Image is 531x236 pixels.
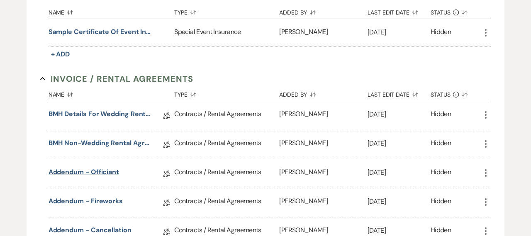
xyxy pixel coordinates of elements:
[368,196,431,207] p: [DATE]
[279,85,368,101] button: Added By
[368,109,431,120] p: [DATE]
[49,109,152,122] a: BMH Details for Wedding Rental Agreement
[174,188,279,217] div: Contracts / Rental Agreements
[49,196,123,209] a: Addendum - Fireworks
[49,27,152,37] button: Sample Certificate of Event Insurance
[174,159,279,188] div: Contracts / Rental Agreements
[431,27,451,38] div: Hidden
[431,138,451,151] div: Hidden
[279,130,368,159] div: [PERSON_NAME]
[431,3,481,19] button: Status
[174,19,279,46] div: Special Event Insurance
[279,19,368,46] div: [PERSON_NAME]
[49,167,119,180] a: Addendum - Officiant
[431,85,481,101] button: Status
[431,196,451,209] div: Hidden
[279,159,368,188] div: [PERSON_NAME]
[368,85,431,101] button: Last Edit Date
[431,167,451,180] div: Hidden
[431,10,451,15] span: Status
[368,138,431,149] p: [DATE]
[49,3,175,19] button: Name
[49,85,175,101] button: Name
[368,3,431,19] button: Last Edit Date
[49,49,73,60] button: + Add
[368,167,431,178] p: [DATE]
[279,3,368,19] button: Added By
[431,109,451,122] div: Hidden
[174,101,279,130] div: Contracts / Rental Agreements
[40,73,193,85] button: Invoice / Rental Agreements
[279,188,368,217] div: [PERSON_NAME]
[368,27,431,38] p: [DATE]
[279,101,368,130] div: [PERSON_NAME]
[174,130,279,159] div: Contracts / Rental Agreements
[368,225,431,236] p: [DATE]
[431,92,451,97] span: Status
[49,138,152,151] a: BMH Non-Wedding Rental Agreement
[174,85,279,101] button: Type
[51,50,70,58] span: + Add
[174,3,279,19] button: Type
